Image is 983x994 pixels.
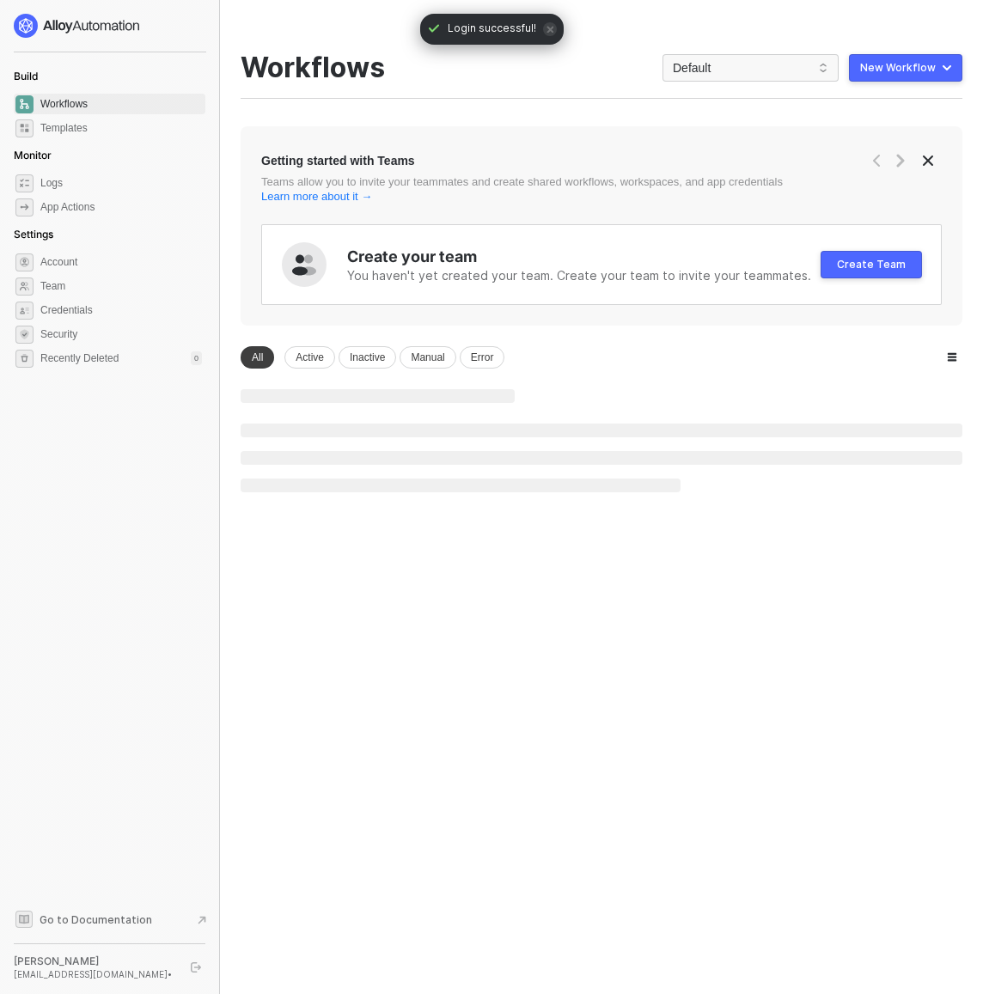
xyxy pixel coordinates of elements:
[15,302,34,320] span: credentials
[460,346,505,369] div: Error
[40,118,202,138] span: Templates
[347,246,821,267] div: Create your team
[400,346,455,369] div: Manual
[15,326,34,344] span: security
[870,154,883,168] span: icon-arrow-left
[921,154,935,168] span: icon-close
[15,253,34,271] span: settings
[40,200,95,215] div: App Actions
[261,190,372,203] a: Learn more about it →
[339,346,396,369] div: Inactive
[241,52,385,84] div: Workflows
[193,912,211,929] span: document-arrow
[40,173,202,193] span: Logs
[14,954,175,968] div: [PERSON_NAME]
[14,909,206,930] a: Knowledge Base
[347,267,821,284] div: You haven't yet created your team. Create your team to invite your teammates.
[14,14,205,38] a: logo
[15,911,33,928] span: documentation
[543,22,557,36] span: icon-close
[860,61,936,75] div: New Workflow
[40,276,202,296] span: Team
[15,174,34,192] span: icon-logs
[894,154,907,168] span: icon-arrow-right
[261,152,415,169] div: Getting started with Teams
[191,351,202,365] div: 0
[15,277,34,296] span: team
[284,346,335,369] div: Active
[849,54,962,82] button: New Workflow
[837,258,906,271] div: Create Team
[191,962,201,973] span: logout
[40,324,202,345] span: Security
[14,70,38,82] span: Build
[14,228,53,241] span: Settings
[15,119,34,137] span: marketplace
[14,14,141,38] img: logo
[241,346,274,369] div: All
[40,94,202,114] span: Workflows
[261,174,806,204] div: Teams allow you to invite your teammates and create shared workflows, workspaces, and app credent...
[40,252,202,272] span: Account
[673,55,828,81] span: Default
[448,21,536,38] span: Login successful!
[427,21,441,35] span: icon-check
[821,251,922,278] button: Create Team
[14,968,175,980] div: [EMAIL_ADDRESS][DOMAIN_NAME] •
[40,912,152,927] span: Go to Documentation
[40,300,202,320] span: Credentials
[15,350,34,368] span: settings
[40,351,119,366] span: Recently Deleted
[15,95,34,113] span: dashboard
[15,198,34,216] span: icon-app-actions
[14,149,52,162] span: Monitor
